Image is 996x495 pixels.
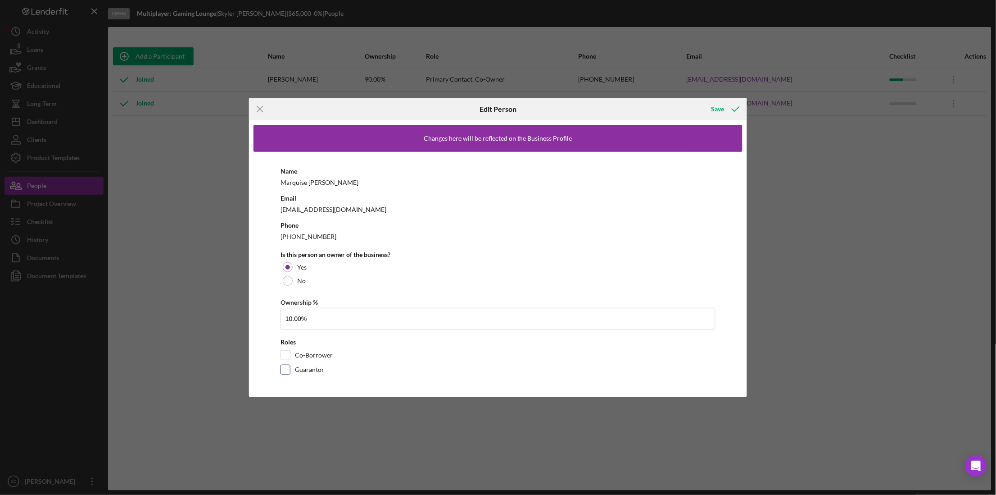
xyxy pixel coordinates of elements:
b: Phone [281,221,299,229]
div: [EMAIL_ADDRESS][DOMAIN_NAME] [281,204,715,215]
h6: Edit Person [480,105,516,113]
div: Marquise [PERSON_NAME] [281,177,715,188]
label: No [297,277,306,284]
label: Co-Borrower [295,351,333,360]
b: Name [281,167,297,175]
label: Ownership % [281,298,318,306]
button: Save [702,100,747,118]
div: Roles [281,339,715,346]
label: Yes [297,264,307,271]
div: Changes here will be reflected on the Business Profile [424,135,572,142]
label: Guarantor [295,365,324,374]
div: Is this person an owner of the business? [281,251,715,258]
div: [PHONE_NUMBER] [281,231,715,242]
b: Email [281,194,296,202]
div: Open Intercom Messenger [965,455,987,477]
div: Save [711,100,724,118]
